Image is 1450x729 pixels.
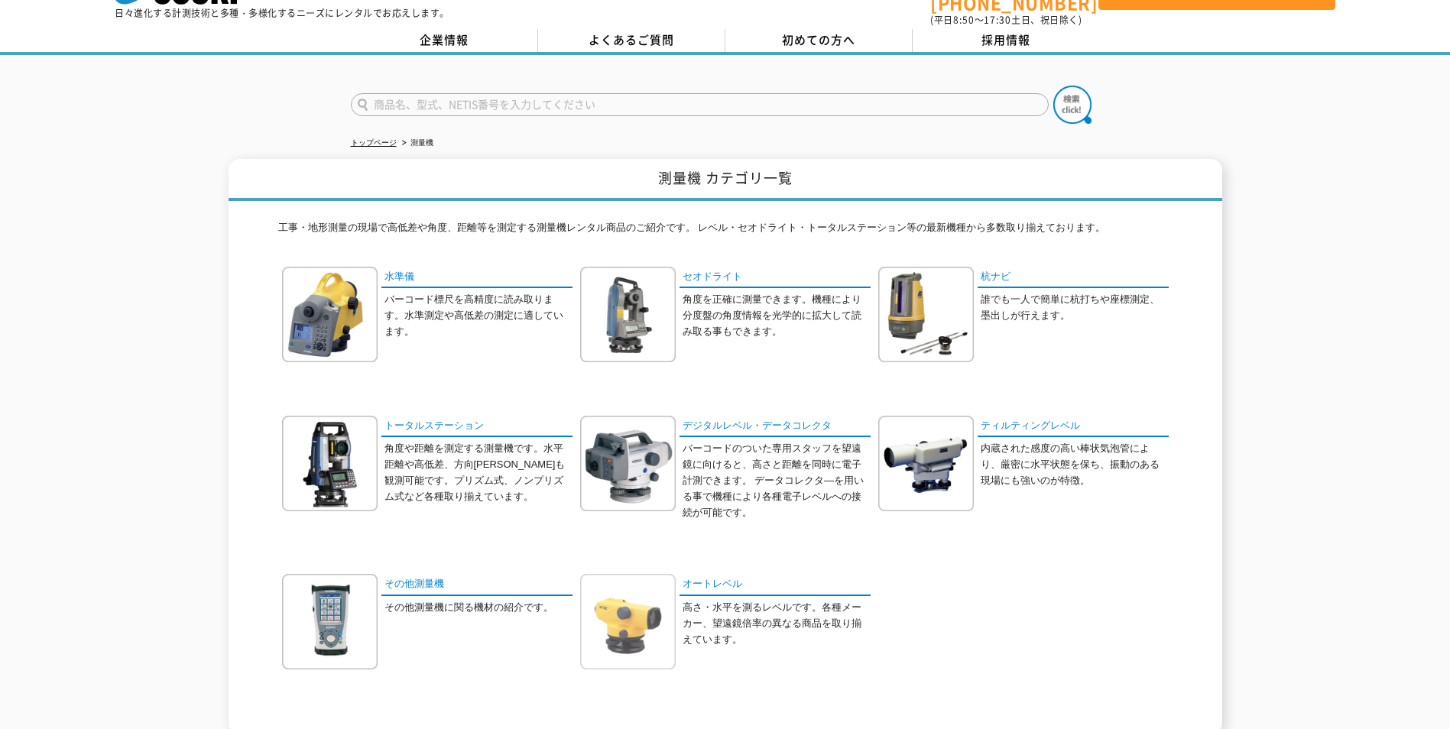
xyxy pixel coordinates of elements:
img: 水準儀 [282,267,378,362]
img: その他測量機 [282,574,378,669]
p: 誰でも一人で簡単に杭打ちや座標測定、墨出しが行えます。 [981,292,1169,324]
a: 企業情報 [351,29,538,52]
img: ティルティングレベル [878,416,974,511]
a: 採用情報 [913,29,1100,52]
p: 角度や距離を測定する測量機です。水平距離や高低差、方向[PERSON_NAME]も観測可能です。プリズム式、ノンプリズム式など各種取り揃えています。 [384,441,573,504]
a: 水準儀 [381,267,573,289]
span: 初めての方へ [782,31,855,48]
span: (平日 ～ 土日、祝日除く) [930,13,1082,27]
a: デジタルレベル・データコレクタ [680,416,871,438]
h1: 測量機 カテゴリ一覧 [229,159,1222,201]
img: オートレベル [580,574,676,669]
a: セオドライト [680,267,871,289]
img: デジタルレベル・データコレクタ [580,416,676,511]
a: ティルティングレベル [978,416,1169,438]
a: トータルステーション [381,416,573,438]
span: 17:30 [984,13,1011,27]
p: バーコードのついた専用スタッフを望遠鏡に向けると、高さと距離を同時に電子計測できます。 データコレクタ―を用いる事で機種により各種電子レベルへの接続が可能です。 [683,441,871,520]
p: 日々進化する計測技術と多種・多様化するニーズにレンタルでお応えします。 [115,8,449,18]
img: セオドライト [580,267,676,362]
a: トップページ [351,138,397,147]
a: 杭ナビ [978,267,1169,289]
input: 商品名、型式、NETIS番号を入力してください [351,93,1049,116]
img: トータルステーション [282,416,378,511]
p: 角度を正確に測量できます。機種により分度盤の角度情報を光学的に拡大して読み取る事もできます。 [683,292,871,339]
p: バーコード標尺を高精度に読み取ります。水準測定や高低差の測定に適しています。 [384,292,573,339]
a: オートレベル [680,574,871,596]
p: その他測量機に関る機材の紹介です。 [384,600,573,616]
a: よくあるご質問 [538,29,725,52]
p: 内蔵された感度の高い棒状気泡管により、厳密に水平状態を保ち、振動のある現場にも強いのが特徴。 [981,441,1169,488]
p: 高さ・水平を測るレベルです。各種メーカー、望遠鏡倍率の異なる商品を取り揃えています。 [683,600,871,647]
a: 初めての方へ [725,29,913,52]
p: 工事・地形測量の現場で高低差や角度、距離等を測定する測量機レンタル商品のご紹介です。 レベル・セオドライト・トータルステーション等の最新機種から多数取り揃えております。 [278,220,1173,244]
img: 杭ナビ [878,267,974,362]
li: 測量機 [399,135,433,151]
a: その他測量機 [381,574,573,596]
span: 8:50 [953,13,975,27]
img: btn_search.png [1053,86,1092,124]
